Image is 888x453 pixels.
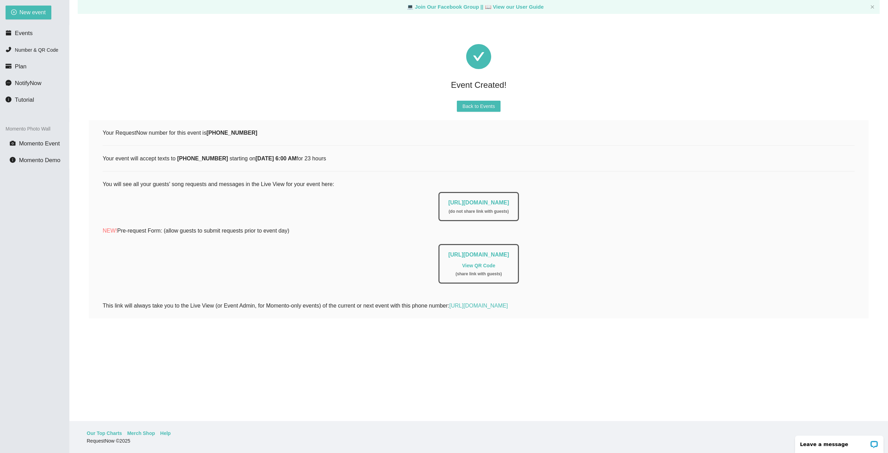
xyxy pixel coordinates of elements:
[6,63,11,69] span: credit-card
[448,208,509,215] div: ( do not share link with guests )
[407,4,413,10] span: laptop
[11,9,17,16] span: plus-circle
[103,226,855,235] p: Pre-request Form: (allow guests to submit requests prior to event day)
[10,140,16,146] span: camera
[103,154,855,163] div: Your event will accept texts to starting on for 23 hours
[15,63,27,70] span: Plan
[15,30,33,36] span: Events
[103,301,855,310] div: This link will always take you to the Live View (or Event Admin, for Momento-only events) of the ...
[89,77,869,92] div: Event Created!
[103,228,117,234] span: NEW!
[6,80,11,86] span: message
[255,156,296,161] b: [DATE] 6:00 AM
[466,44,491,69] span: check-circle
[6,47,11,52] span: phone
[6,6,51,19] button: plus-circleNew event
[127,429,155,437] a: Merch Shop
[462,263,495,268] a: View QR Code
[160,429,171,437] a: Help
[10,157,16,163] span: info-circle
[457,101,500,112] button: Back to Events
[448,200,509,205] a: [URL][DOMAIN_NAME]
[206,130,257,136] b: [PHONE_NUMBER]
[448,271,509,277] div: ( share link with guests )
[462,102,495,110] span: Back to Events
[6,97,11,102] span: info-circle
[19,157,60,163] span: Momento Demo
[870,5,874,9] button: close
[103,130,257,136] span: Your RequestNow number for this event is
[448,252,509,258] a: [URL][DOMAIN_NAME]
[177,156,228,161] b: [PHONE_NUMBER]
[87,429,122,437] a: Our Top Charts
[791,431,888,453] iframe: LiveChat chat widget
[19,140,60,147] span: Momento Event
[449,303,508,309] a: [URL][DOMAIN_NAME]
[15,47,58,53] span: Number & QR Code
[407,4,485,10] a: laptop Join Our Facebook Group ||
[15,97,34,103] span: Tutorial
[15,80,41,86] span: NotifyNow
[6,30,11,36] span: calendar
[485,4,492,10] span: laptop
[87,437,869,445] div: RequestNow © 2025
[103,180,855,292] div: You will see all your guests' song requests and messages in the Live View for your event here:
[485,4,544,10] a: laptop View our User Guide
[19,8,46,17] span: New event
